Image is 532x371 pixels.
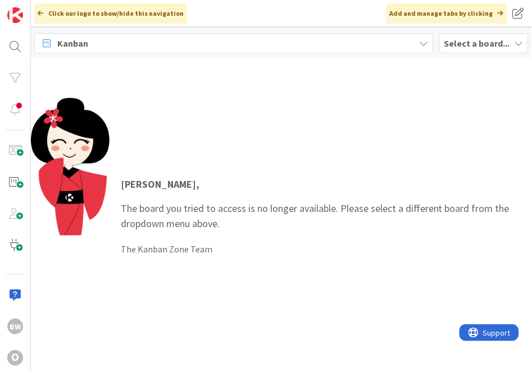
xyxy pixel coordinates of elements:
p: The board you tried to access is no longer available. Please select a different board from the dr... [121,177,521,231]
span: Support [24,2,51,15]
div: Add and manage tabs by clicking [387,3,507,24]
b: Select a board... [444,38,510,49]
strong: [PERSON_NAME] , [121,178,199,191]
img: Visit kanbanzone.com [7,7,23,23]
div: Click our logo to show/hide this navigation [34,3,187,24]
div: O [7,350,23,366]
div: BW [7,319,23,334]
span: Kanban [57,37,88,50]
div: The Kanban Zone Team [121,242,521,256]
